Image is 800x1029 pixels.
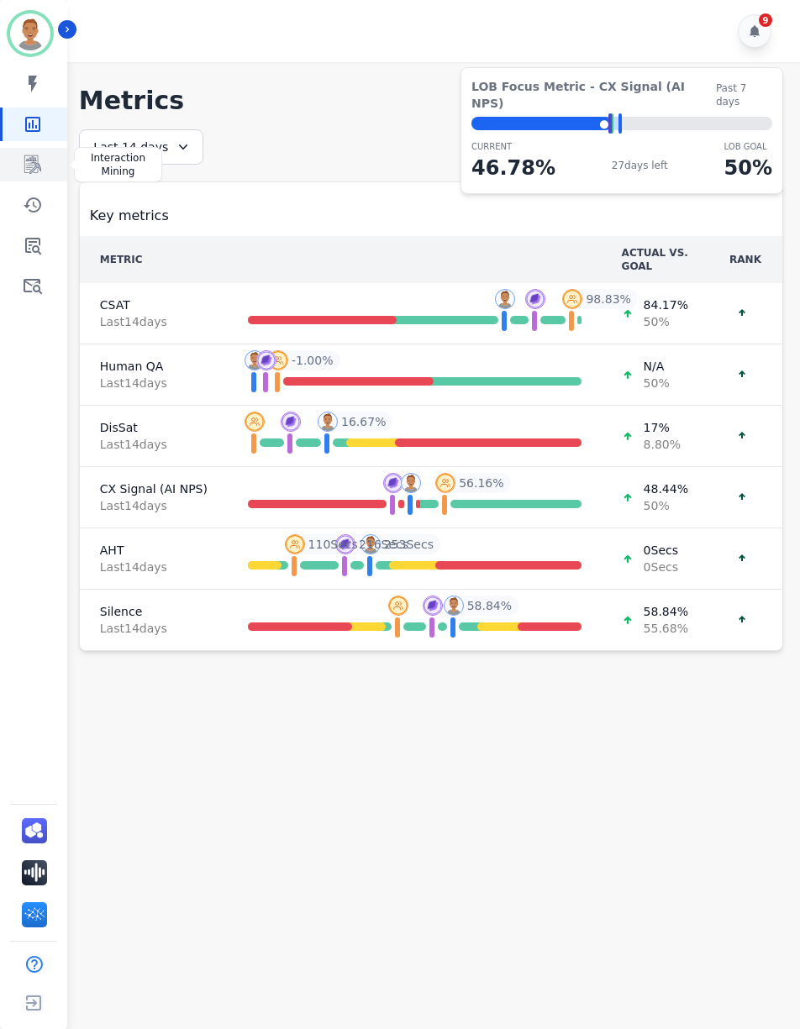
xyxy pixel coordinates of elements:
img: profile-pic [495,289,515,309]
span: LOB Focus Metric - CX Signal (AI NPS) [471,78,716,112]
span: Last 14 day s [100,313,208,330]
span: 50 % [644,313,688,330]
div: 9 [759,13,772,27]
span: 16.67 % [341,413,386,430]
img: profile-pic [245,350,265,370]
img: profile-pic [423,596,443,616]
p: CURRENT [471,140,555,153]
span: CSAT [100,297,208,313]
span: 0 Secs [644,559,678,575]
img: profile-pic [256,350,276,370]
span: Last 14 day s [100,620,208,637]
img: profile-pic [401,473,421,493]
p: LOB Goal [724,140,772,153]
span: Last 14 day s [100,559,208,575]
img: profile-pic [444,596,464,616]
img: profile-pic [281,412,301,432]
span: AHT [100,542,208,559]
img: profile-pic [335,534,355,554]
img: profile-pic [361,534,381,554]
span: Key metrics [90,206,169,226]
span: 110 Secs [308,536,358,553]
img: profile-pic [388,596,408,616]
span: Last 14 day s [100,375,208,391]
img: Bordered avatar [10,13,50,54]
span: 17 % [644,419,681,436]
span: Last 14 day s [100,497,208,514]
img: profile-pic [562,289,582,309]
p: 46.78 % [471,153,555,183]
span: -1.00 % [292,352,334,369]
span: 8.80 % [644,436,681,453]
img: profile-pic [268,350,288,370]
span: 50 % [644,375,670,391]
img: profile-pic [383,473,403,493]
span: 253 Secs [384,536,434,553]
div: ⬤ [471,117,612,130]
img: profile-pic [435,473,455,493]
span: 56.16 % [459,475,503,491]
th: RANK [708,236,782,283]
img: profile-pic [525,289,545,309]
span: 50 % [644,497,688,514]
span: Human QA [100,358,208,375]
span: 55.68 % [644,620,688,637]
span: Past 7 days [716,81,772,108]
img: profile-pic [245,412,265,432]
div: Last 14 days [79,129,203,165]
p: 50 % [724,153,772,183]
span: DisSat [100,419,208,436]
span: Silence [100,603,208,620]
span: 48.44 % [644,480,688,497]
span: 58.84 % [467,597,512,614]
span: 27 days left [612,159,668,172]
span: 216 Secs [359,536,408,553]
th: ACTUAL VS. GOAL [602,236,708,283]
img: profile-pic [285,534,305,554]
span: 84.17 % [644,297,688,313]
span: 0 Secs [644,542,678,559]
img: profile-pic [318,412,338,432]
span: N/A [644,358,670,375]
span: Last 14 day s [100,436,208,453]
span: 98.83 % [586,291,630,307]
span: 58.84 % [644,603,688,620]
h1: Metrics [79,86,783,116]
span: CX Signal (AI NPS) [100,480,208,497]
th: METRIC [80,236,228,283]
